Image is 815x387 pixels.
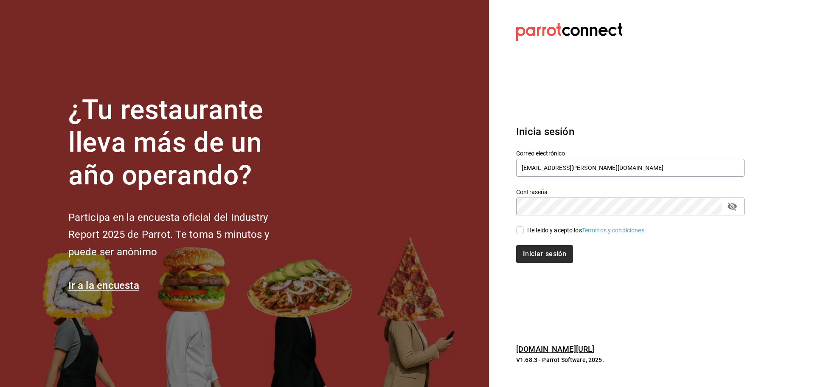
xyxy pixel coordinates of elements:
[516,124,745,139] h3: Inicia sesión
[516,150,745,156] label: Correo electrónico
[527,226,646,235] div: He leído y acepto los
[68,94,298,192] h1: ¿Tu restaurante lleva más de un año operando?
[516,356,745,364] p: V1.68.3 - Parrot Software, 2025.
[516,189,745,195] label: Contraseña
[582,227,646,234] a: Términos y condiciones.
[516,345,594,353] a: [DOMAIN_NAME][URL]
[516,159,745,177] input: Ingresa tu correo electrónico
[725,199,739,214] button: passwordField
[68,209,298,261] h2: Participa en la encuesta oficial del Industry Report 2025 de Parrot. Te toma 5 minutos y puede se...
[68,280,139,291] a: Ir a la encuesta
